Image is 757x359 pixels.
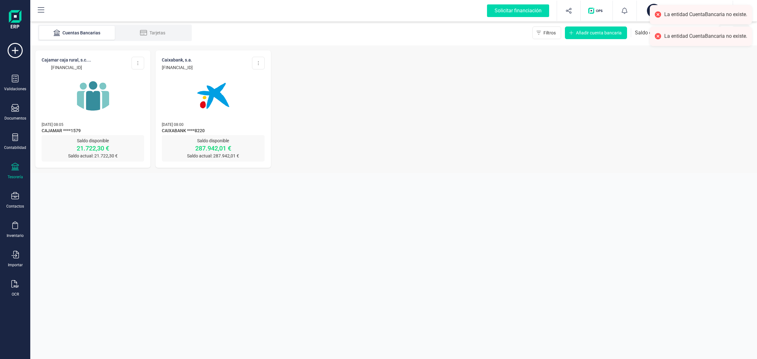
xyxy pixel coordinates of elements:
div: Validaciones [4,86,26,91]
div: Tesorería [8,174,23,179]
div: Documentos [4,116,26,121]
div: La entidad CuentaBancaria no existe. [664,33,747,40]
p: CAIXABANK, S.A. [162,57,193,63]
div: Cuentas Bancarias [52,30,102,36]
span: Saldo disponible: [635,29,673,37]
p: [FINANCIAL_ID] [42,64,91,71]
p: Saldo disponible [42,138,144,144]
div: Inventario [7,233,24,238]
p: 287.942,01 € [162,144,264,153]
button: NANACESTU URBANA SL[PERSON_NAME] [PERSON_NAME] [644,1,725,21]
span: [DATE] 08:05 [42,122,63,127]
div: La entidad CuentaBancaria no existe. [664,11,747,18]
p: [FINANCIAL_ID] [162,64,193,71]
span: [DATE] 08:00 [162,122,184,127]
div: NA [647,4,661,18]
img: Logo Finanedi [9,10,21,30]
div: Importar [8,262,23,268]
div: OCR [12,292,19,297]
p: Saldo disponible [162,138,264,144]
img: Logo de OPS [588,8,605,14]
div: Solicitar financiación [487,4,549,17]
span: Añadir cuenta bancaria [576,30,622,36]
button: Solicitar financiación [479,1,557,21]
button: Logo de OPS [584,1,609,21]
p: CAJAMAR CAJA RURAL, S.C.... [42,57,91,63]
p: Saldo actual: 21.722,30 € [42,153,144,159]
div: Tarjetas [127,30,178,36]
button: Filtros [532,26,561,39]
span: Filtros [543,30,556,36]
button: Añadir cuenta bancaria [565,26,627,39]
p: 21.722,30 € [42,144,144,153]
p: Saldo actual: 287.942,01 € [162,153,264,159]
div: Contactos [6,204,24,209]
div: Contabilidad [4,145,26,150]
